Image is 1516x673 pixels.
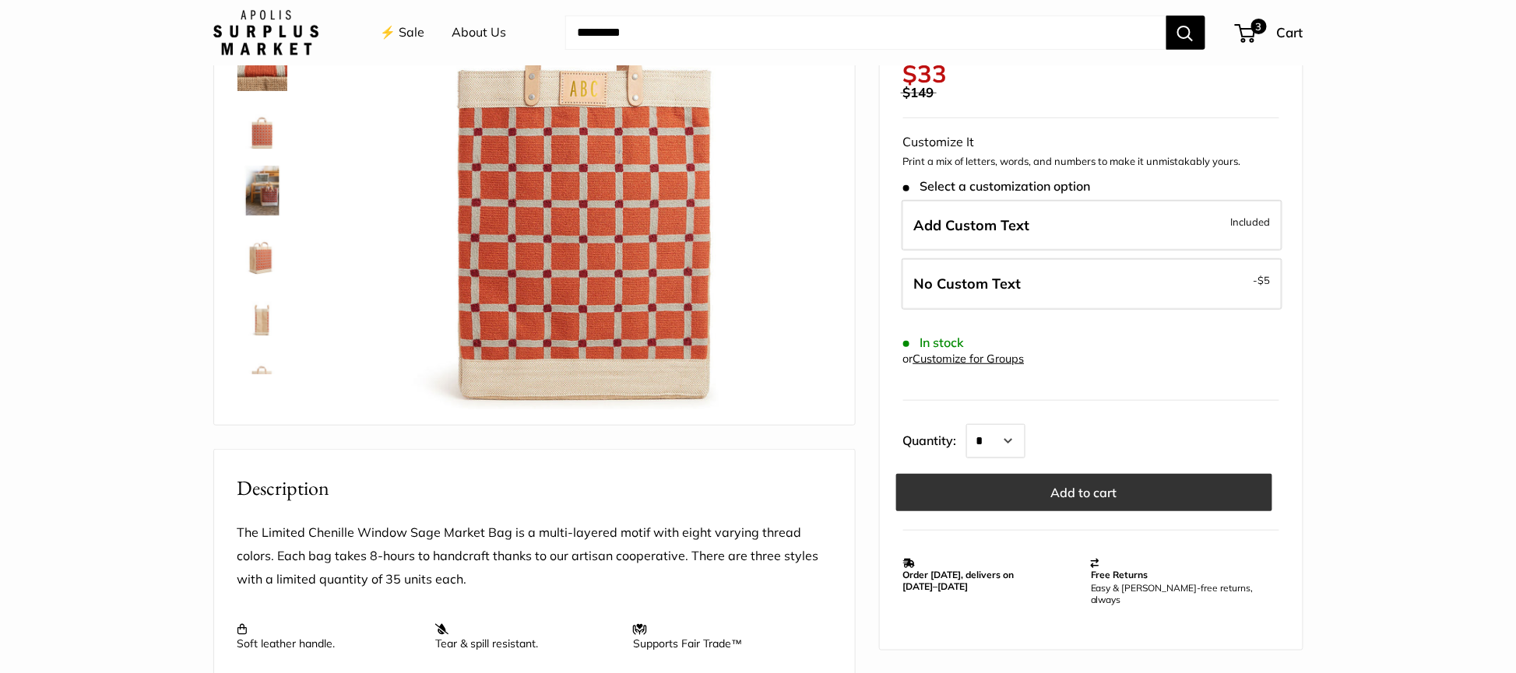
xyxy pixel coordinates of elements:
a: Market Bag in Chenille Window Brick [234,225,290,281]
span: No Custom Text [914,275,1022,293]
a: Market Bag in Chenille Window Brick [234,287,290,343]
button: Add to cart [896,474,1272,511]
span: $5 [1258,274,1271,286]
span: $33 [903,58,948,89]
span: In stock [903,335,965,350]
span: - [1254,271,1271,289]
img: Market Bag in Chenille Window Brick [237,41,287,91]
label: Quantity: [903,419,966,458]
p: Soft leather handle. [237,622,420,650]
label: Leave Blank [902,258,1282,310]
img: Market Bag in Chenille Window Brick [237,228,287,278]
h2: Description [237,473,832,503]
div: or [903,349,1025,370]
img: Market Bag in Chenille Window Brick [237,103,287,153]
p: Print a mix of letters, words, and numbers to make it unmistakably yours. [903,154,1279,170]
img: Market Bag in Chenille Window Brick [237,166,287,216]
p: The Limited Chenille Window Sage Market Bag is a multi-layered motif with eight varying thread co... [237,521,832,591]
img: Apolis: Surplus Market [213,10,318,55]
button: Search [1166,16,1205,50]
a: ⚡️ Sale [381,21,425,44]
a: Customize for Groups [913,352,1025,366]
img: Market Bag in Chenille Window Brick [237,290,287,340]
a: About Us [452,21,507,44]
input: Search... [565,16,1166,50]
a: 3 Cart [1236,20,1303,45]
p: Supports Fair Trade™ [633,622,815,650]
a: Market Bag in Chenille Window Brick [234,349,290,405]
label: Add Custom Text [902,199,1282,251]
div: Customize It [903,131,1279,154]
span: 3 [1250,19,1266,34]
a: Market Bag in Chenille Window Brick [234,100,290,156]
p: Easy & [PERSON_NAME]-free returns, always [1091,582,1272,605]
span: Select a customization option [903,179,1091,194]
a: Market Bag in Chenille Window Brick [234,38,290,94]
span: Included [1231,212,1271,230]
strong: Order [DATE], delivers on [DATE]–[DATE] [903,569,1015,592]
img: Market Bag in Chenille Window Brick [237,352,287,402]
span: $149 [903,84,934,100]
a: Market Bag in Chenille Window Brick [234,163,290,219]
span: Add Custom Text [914,216,1030,233]
span: Cart [1277,24,1303,40]
strong: Free Returns [1091,569,1148,580]
p: Tear & spill resistant. [435,622,617,650]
